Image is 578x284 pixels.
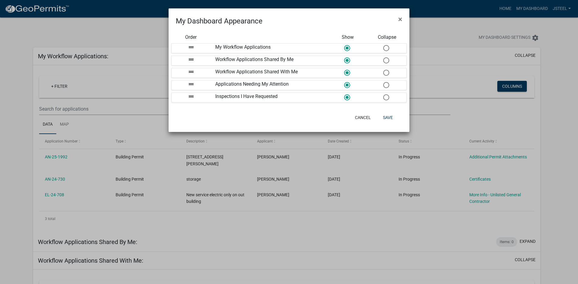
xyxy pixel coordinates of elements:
[328,34,367,41] div: Show
[188,68,195,75] i: drag_handle
[188,56,195,63] i: drag_handle
[171,34,210,41] div: Order
[393,11,407,28] button: Close
[176,16,263,26] h4: My Dashboard Appearance
[211,56,328,65] div: Workflow Applications Shared By Me
[188,93,195,100] i: drag_handle
[211,44,328,53] div: My Workflow Applications
[188,44,195,51] i: drag_handle
[211,93,328,102] div: Inspections I Have Requested
[211,81,328,90] div: Applications Needing My Attention
[398,15,402,23] span: ×
[211,68,328,78] div: Workflow Applications Shared With Me
[188,81,195,88] i: drag_handle
[350,112,376,123] button: Cancel
[368,34,407,41] div: Collapse
[378,112,398,123] button: Save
